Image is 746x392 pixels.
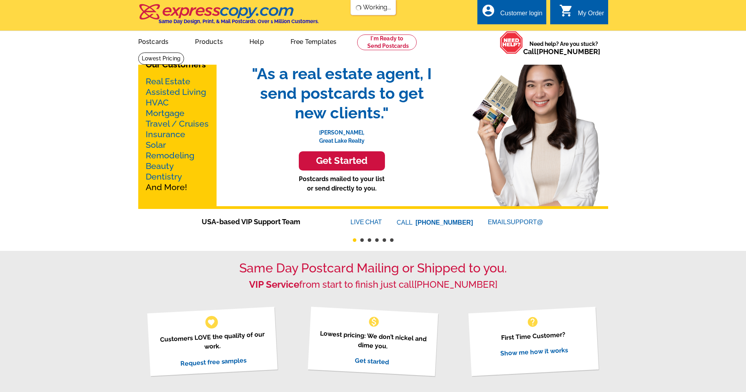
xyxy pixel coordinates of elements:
h1: Same Day Postcard Mailing or Shipped to you. [138,261,608,276]
span: help [526,316,539,328]
a: Same Day Design, Print, & Mail Postcards. Over 1 Million Customers. [138,9,319,24]
button: 6 of 6 [390,238,394,242]
a: Dentistry [146,172,182,181]
button: 3 of 6 [368,238,371,242]
a: shopping_cart My Order [559,9,604,18]
font: LIVE [350,218,365,227]
a: LIVECHAT [350,219,382,225]
h2: from start to finish just call [138,279,608,290]
span: "As a real estate agent, I send postcards to get new clients." [244,64,440,123]
a: Travel / Cruises [146,119,209,129]
a: Request free samples [180,356,247,367]
a: [PHONE_NUMBER] [415,219,473,226]
a: [PHONE_NUMBER] [536,47,600,56]
a: Remodeling [146,151,194,160]
i: account_circle [481,4,495,18]
font: CALL [397,218,414,227]
span: USA-based VIP Support Team [202,216,327,227]
p: Postcards mailed to your list or send directly to you. [244,174,440,193]
a: Postcards [126,32,181,50]
img: loading... [355,5,361,11]
a: [PHONE_NUMBER] [414,279,497,290]
font: SUPPORT@ [507,218,544,227]
button: 1 of 6 [353,238,356,242]
a: EMAILSUPPORT@ [488,219,544,225]
p: And More! [146,76,209,192]
a: Insurance [146,129,185,139]
a: Real Estate [146,76,190,86]
a: Products [182,32,235,50]
button: 5 of 6 [383,238,386,242]
strong: VIP Service [249,279,299,290]
a: Solar [146,140,166,150]
div: My Order [578,10,604,21]
p: First Time Customer? [478,328,589,344]
span: monetization_on [368,316,380,328]
a: Show me how it works [500,346,568,357]
a: Get started [355,356,389,366]
p: Lowest pricing: We don’t nickel and dime you. [318,328,428,353]
button: 2 of 6 [360,238,364,242]
span: Need help? Are you stuck? [523,40,604,56]
a: Assisted Living [146,87,206,97]
a: HVAC [146,98,169,107]
span: favorite [207,318,215,326]
p: [PERSON_NAME], Great Lake Realty [244,123,440,145]
p: Customers LOVE the quality of our work. [157,329,268,354]
span: Call [523,47,600,56]
a: Get Started [244,151,440,171]
div: Customer login [500,10,542,21]
h4: Same Day Design, Print, & Mail Postcards. Over 1 Million Customers. [159,18,319,24]
i: shopping_cart [559,4,573,18]
a: account_circle Customer login [481,9,542,18]
a: Help [237,32,276,50]
img: help [500,31,523,54]
a: Free Templates [278,32,349,50]
a: Mortgage [146,108,184,118]
h3: Get Started [309,155,375,167]
a: Beauty [146,161,174,171]
button: 4 of 6 [375,238,379,242]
